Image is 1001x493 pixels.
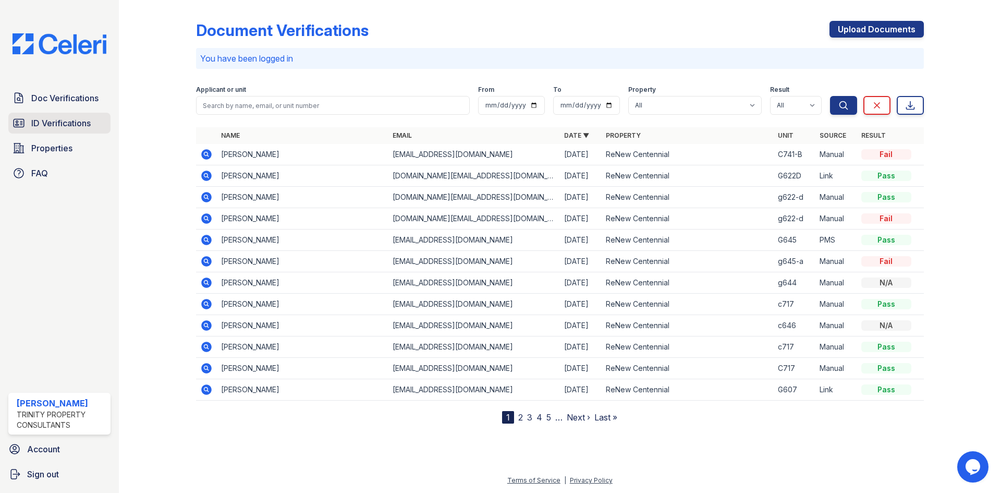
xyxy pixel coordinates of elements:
td: Link [815,165,857,187]
td: [PERSON_NAME] [217,187,388,208]
td: g645-a [774,251,815,272]
td: Manual [815,315,857,336]
a: Property [606,131,641,139]
td: ReNew Centennial [602,272,773,294]
label: Result [770,86,789,94]
a: Sign out [4,464,115,485]
td: c646 [774,315,815,336]
td: [DOMAIN_NAME][EMAIL_ADDRESS][DOMAIN_NAME] [388,165,560,187]
span: Account [27,443,60,455]
td: [PERSON_NAME] [217,272,388,294]
a: FAQ [8,163,111,184]
td: [DOMAIN_NAME][EMAIL_ADDRESS][DOMAIN_NAME] [388,208,560,230]
div: Pass [861,299,911,309]
td: [DOMAIN_NAME][EMAIL_ADDRESS][DOMAIN_NAME] [388,187,560,208]
td: [PERSON_NAME] [217,208,388,230]
td: [PERSON_NAME] [217,336,388,358]
td: Manual [815,187,857,208]
a: Account [4,439,115,460]
td: [EMAIL_ADDRESS][DOMAIN_NAME] [388,379,560,401]
div: N/A [861,320,911,331]
div: Pass [861,342,911,352]
label: To [553,86,561,94]
td: [EMAIL_ADDRESS][DOMAIN_NAME] [388,272,560,294]
td: ReNew Centennial [602,208,773,230]
td: G645 [774,230,815,251]
iframe: chat widget [957,451,991,483]
td: [EMAIL_ADDRESS][DOMAIN_NAME] [388,251,560,272]
td: Manual [815,272,857,294]
td: [PERSON_NAME] [217,358,388,379]
td: [DATE] [560,272,602,294]
td: g644 [774,272,815,294]
td: [PERSON_NAME] [217,251,388,272]
td: [EMAIL_ADDRESS][DOMAIN_NAME] [388,315,560,336]
a: ID Verifications [8,113,111,134]
input: Search by name, email, or unit number [196,96,470,115]
td: [DATE] [560,165,602,187]
td: G622D [774,165,815,187]
div: N/A [861,278,911,288]
td: [PERSON_NAME] [217,315,388,336]
td: [EMAIL_ADDRESS][DOMAIN_NAME] [388,336,560,358]
td: G607 [774,379,815,401]
span: Doc Verifications [31,92,99,104]
span: … [555,411,563,424]
a: 5 [546,412,551,423]
div: Pass [861,192,911,202]
a: Upload Documents [829,21,924,38]
div: Pass [861,235,911,245]
div: Pass [861,363,911,374]
div: Trinity Property Consultants [17,410,106,430]
td: Manual [815,294,857,315]
a: Name [221,131,240,139]
label: Property [628,86,656,94]
td: [EMAIL_ADDRESS][DOMAIN_NAME] [388,144,560,165]
div: Fail [861,213,911,224]
td: PMS [815,230,857,251]
td: Manual [815,208,857,230]
td: [PERSON_NAME] [217,144,388,165]
span: FAQ [31,167,48,179]
a: Last » [594,412,617,423]
td: ReNew Centennial [602,251,773,272]
td: [DATE] [560,379,602,401]
td: g622-d [774,187,815,208]
td: Link [815,379,857,401]
td: [EMAIL_ADDRESS][DOMAIN_NAME] [388,358,560,379]
a: 2 [518,412,523,423]
td: Manual [815,251,857,272]
div: Fail [861,149,911,160]
div: Pass [861,171,911,181]
div: | [564,476,566,484]
label: From [478,86,494,94]
td: c717 [774,294,815,315]
a: Result [861,131,886,139]
td: Manual [815,144,857,165]
td: Manual [815,336,857,358]
a: Doc Verifications [8,88,111,109]
label: Applicant or unit [196,86,246,94]
td: [DATE] [560,208,602,230]
a: Privacy Policy [570,476,613,484]
a: Email [393,131,412,139]
p: You have been logged in [200,52,920,65]
td: ReNew Centennial [602,358,773,379]
a: Next › [567,412,590,423]
td: [DATE] [560,315,602,336]
div: 1 [502,411,514,424]
a: 4 [536,412,542,423]
div: Fail [861,256,911,267]
a: Source [820,131,846,139]
td: ReNew Centennial [602,144,773,165]
span: Sign out [27,468,59,480]
td: [EMAIL_ADDRESS][DOMAIN_NAME] [388,230,560,251]
td: [PERSON_NAME] [217,230,388,251]
td: C717 [774,358,815,379]
td: ReNew Centennial [602,230,773,251]
span: Properties [31,142,72,154]
a: Unit [778,131,794,139]
td: [DATE] [560,336,602,358]
td: [PERSON_NAME] [217,294,388,315]
a: 3 [527,412,532,423]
